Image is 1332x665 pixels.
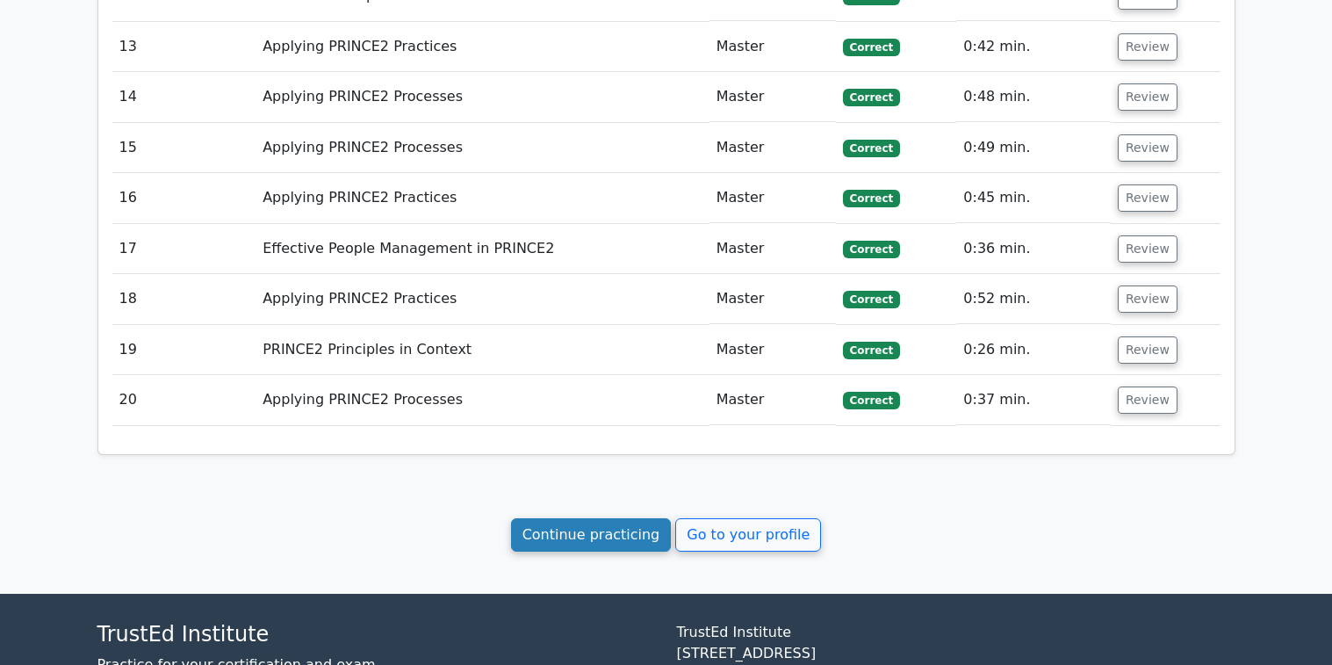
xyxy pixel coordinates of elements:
td: 16 [112,173,256,223]
span: Correct [843,89,900,106]
span: Correct [843,291,900,308]
td: 19 [112,325,256,375]
td: Master [709,274,836,324]
span: Correct [843,190,900,207]
td: 0:49 min. [956,123,1111,173]
td: Master [709,72,836,122]
td: 20 [112,375,256,425]
button: Review [1118,286,1177,313]
td: Applying PRINCE2 Practices [256,22,709,72]
h4: TrustEd Institute [97,622,656,647]
td: 17 [112,224,256,274]
td: 18 [112,274,256,324]
td: 0:42 min. [956,22,1111,72]
span: Correct [843,39,900,56]
td: 14 [112,72,256,122]
span: Correct [843,342,900,359]
button: Review [1118,387,1177,414]
td: Master [709,325,836,375]
td: 0:36 min. [956,224,1111,274]
span: Correct [843,140,900,157]
button: Review [1118,83,1177,111]
button: Review [1118,336,1177,364]
td: 13 [112,22,256,72]
td: Master [709,173,836,223]
a: Continue practicing [511,518,672,552]
td: Applying PRINCE2 Practices [256,274,709,324]
td: Master [709,22,836,72]
td: 0:45 min. [956,173,1111,223]
button: Review [1118,235,1177,263]
td: 0:37 min. [956,375,1111,425]
td: Applying PRINCE2 Processes [256,375,709,425]
td: 0:52 min. [956,274,1111,324]
button: Review [1118,184,1177,212]
td: 0:48 min. [956,72,1111,122]
span: Correct [843,241,900,258]
td: Master [709,224,836,274]
button: Review [1118,134,1177,162]
td: Applying PRINCE2 Processes [256,123,709,173]
td: Applying PRINCE2 Processes [256,72,709,122]
td: 0:26 min. [956,325,1111,375]
a: Go to your profile [675,518,821,552]
td: Applying PRINCE2 Practices [256,173,709,223]
td: PRINCE2 Principles in Context [256,325,709,375]
td: Effective People Management in PRINCE2 [256,224,709,274]
td: 15 [112,123,256,173]
button: Review [1118,33,1177,61]
td: Master [709,375,836,425]
td: Master [709,123,836,173]
span: Correct [843,392,900,409]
